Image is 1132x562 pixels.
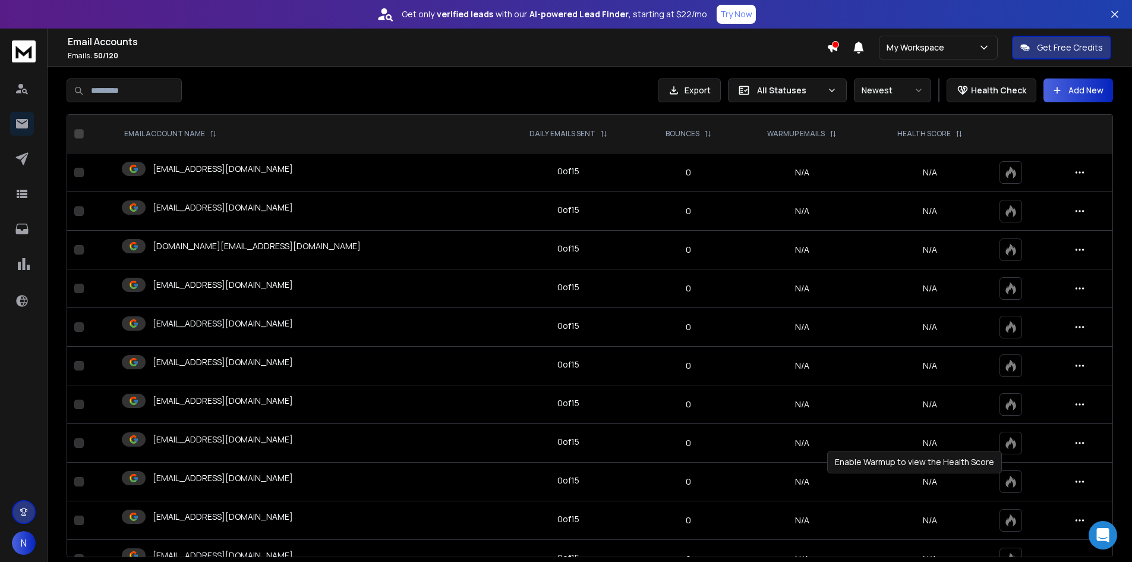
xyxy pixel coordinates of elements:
td: N/A [736,231,868,269]
strong: AI-powered Lead Finder, [529,8,630,20]
p: My Workspace [887,42,949,54]
td: N/A [736,192,868,231]
p: [EMAIL_ADDRESS][DOMAIN_NAME] [153,472,293,484]
p: 0 [648,244,730,256]
p: [EMAIL_ADDRESS][DOMAIN_NAME] [153,318,293,329]
button: Health Check [947,79,1036,102]
button: N [12,531,36,555]
p: Health Check [971,84,1026,96]
div: Open Intercom Messenger [1089,521,1117,550]
p: N/A [875,514,985,526]
p: Emails : [68,51,827,61]
button: Try Now [717,5,756,24]
div: 0 of 15 [557,243,579,255]
p: Get only with our starting at $22/mo [402,8,707,20]
p: N/A [875,244,985,256]
td: N/A [736,347,868,385]
p: [EMAIL_ADDRESS][DOMAIN_NAME] [153,356,293,368]
p: N/A [875,205,985,217]
p: [DOMAIN_NAME][EMAIL_ADDRESS][DOMAIN_NAME] [153,240,361,252]
p: N/A [875,360,985,372]
p: 0 [648,360,730,372]
p: N/A [875,398,985,410]
div: 0 of 15 [557,320,579,332]
p: [EMAIL_ADDRESS][DOMAIN_NAME] [153,434,293,445]
p: 0 [648,205,730,217]
button: Export [658,79,721,102]
span: 50 / 120 [94,51,118,61]
p: [EMAIL_ADDRESS][DOMAIN_NAME] [153,550,293,561]
h1: Email Accounts [68,34,827,49]
td: N/A [736,501,868,540]
td: N/A [736,385,868,424]
p: 0 [648,476,730,488]
div: Enable Warmup to view the Health Score [827,451,1002,473]
div: 0 of 15 [557,281,579,293]
p: All Statuses [757,84,822,96]
div: 0 of 15 [557,359,579,371]
p: N/A [875,167,985,178]
td: N/A [736,153,868,192]
p: Try Now [720,8,752,20]
div: 0 of 15 [557,475,579,486]
p: [EMAIL_ADDRESS][DOMAIN_NAME] [153,202,293,214]
p: WARMUP EMAILS [767,129,825,139]
p: N/A [875,321,985,333]
p: DAILY EMAILS SENT [529,129,595,139]
td: N/A [736,424,868,463]
p: HEALTH SCORE [897,129,951,139]
strong: verified leads [437,8,493,20]
td: N/A [736,269,868,308]
p: BOUNCES [666,129,699,139]
div: 0 of 15 [557,397,579,409]
p: [EMAIL_ADDRESS][DOMAIN_NAME] [153,511,293,523]
p: 0 [648,282,730,294]
td: N/A [736,308,868,347]
td: N/A [736,463,868,501]
div: EMAIL ACCOUNT NAME [124,129,217,139]
p: [EMAIL_ADDRESS][DOMAIN_NAME] [153,279,293,291]
p: N/A [875,476,985,488]
p: N/A [875,437,985,449]
div: 0 of 15 [557,204,579,216]
div: 0 of 15 [557,436,579,448]
p: Get Free Credits [1037,42,1103,54]
p: 0 [648,167,730,178]
button: Add New [1043,79,1113,102]
div: 0 of 15 [557,165,579,177]
p: 0 [648,514,730,526]
button: Get Free Credits [1012,36,1111,59]
p: N/A [875,282,985,294]
button: Newest [854,79,931,102]
div: 0 of 15 [557,513,579,525]
p: [EMAIL_ADDRESS][DOMAIN_NAME] [153,163,293,175]
p: [EMAIL_ADDRESS][DOMAIN_NAME] [153,395,293,407]
p: 0 [648,398,730,410]
p: 0 [648,321,730,333]
img: logo [12,40,36,62]
p: 0 [648,437,730,449]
